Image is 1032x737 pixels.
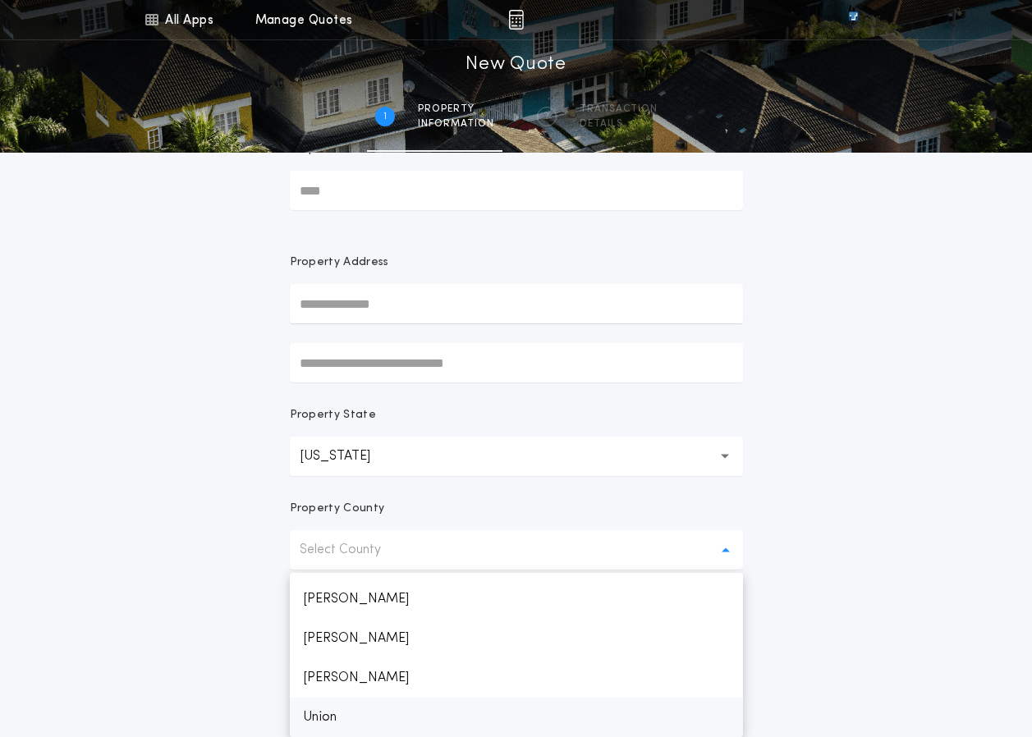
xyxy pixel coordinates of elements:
[290,437,743,476] button: [US_STATE]
[290,254,743,271] p: Property Address
[819,11,888,28] img: vs-icon
[290,698,743,737] p: Union
[290,501,385,517] p: Property County
[290,171,743,210] input: Prepared For
[290,658,743,698] p: [PERSON_NAME]
[580,117,658,130] span: details
[383,110,387,123] h2: 1
[580,103,658,116] span: Transaction
[418,117,494,130] span: information
[418,103,494,116] span: Property
[290,579,743,619] p: [PERSON_NAME]
[466,52,566,78] h1: New Quote
[300,540,407,560] p: Select County
[290,573,743,737] ul: Select County
[290,530,743,570] button: Select County
[544,110,549,123] h2: 2
[290,407,376,423] p: Property State
[290,619,743,658] p: [PERSON_NAME]
[300,446,397,466] p: [US_STATE]
[508,10,524,30] img: img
